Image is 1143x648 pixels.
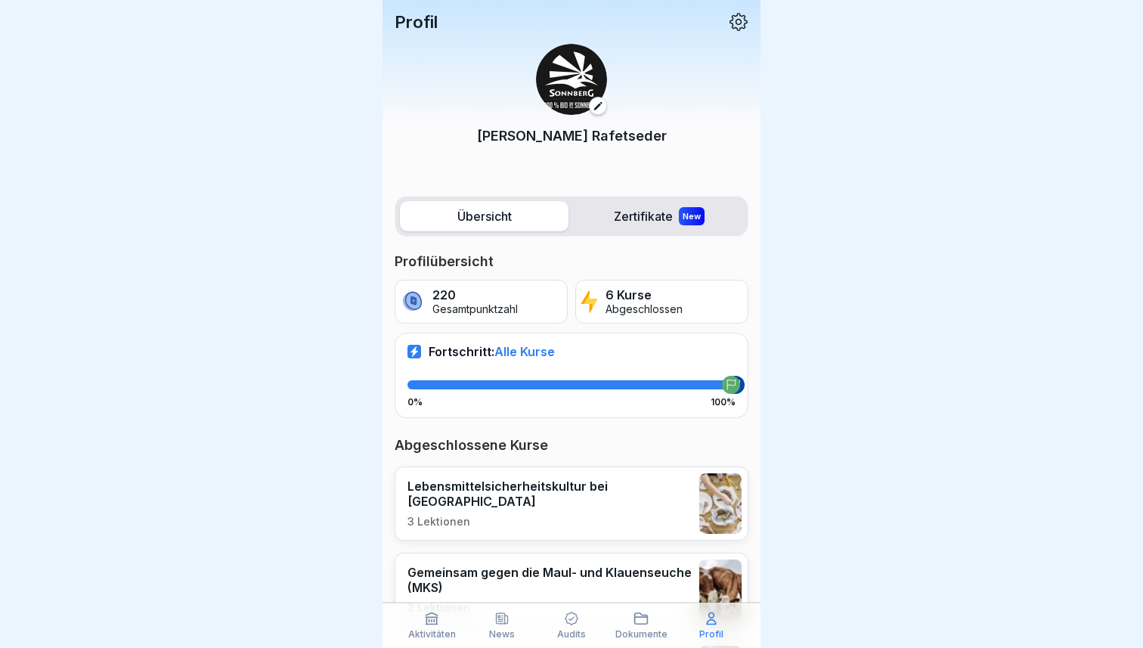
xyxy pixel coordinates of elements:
[615,629,668,640] p: Dokumente
[407,397,423,408] p: 0%
[407,565,692,595] p: Gemeinsam gegen die Maul- und Klauenseuche (MKS)
[395,467,748,541] a: Lebensmittelsicherheitskultur bei [GEOGRAPHIC_DATA]3 Lektionen
[407,601,692,615] p: 2 Lektionen
[606,303,683,316] p: Abgeschlossen
[432,288,518,302] p: 220
[489,629,515,640] p: News
[477,126,667,146] p: [PERSON_NAME] Rafetseder
[395,253,748,271] p: Profilübersicht
[679,207,705,225] div: New
[400,289,425,315] img: coin.svg
[606,288,683,302] p: 6 Kurse
[408,629,456,640] p: Aktivitäten
[699,473,742,534] img: fel7zw93n786o3hrlxxj0311.png
[407,515,692,529] p: 3 Lektionen
[395,436,748,454] p: Abgeschlossene Kurse
[699,560,742,620] img: v5xfj2ee6dkih8wmb5im9fg5.png
[432,303,518,316] p: Gesamtpunktzahl
[699,629,723,640] p: Profil
[557,629,586,640] p: Audits
[395,553,748,627] a: Gemeinsam gegen die Maul- und Klauenseuche (MKS)2 Lektionen
[395,12,438,32] p: Profil
[575,201,743,231] label: Zertifikate
[536,44,607,115] img: zazc8asra4ka39jdtci05bj8.png
[407,479,692,509] p: Lebensmittelsicherheitskultur bei [GEOGRAPHIC_DATA]
[400,201,568,231] label: Übersicht
[711,397,736,408] p: 100%
[494,344,555,359] span: Alle Kurse
[429,344,555,359] p: Fortschritt:
[581,289,598,315] img: lightning.svg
